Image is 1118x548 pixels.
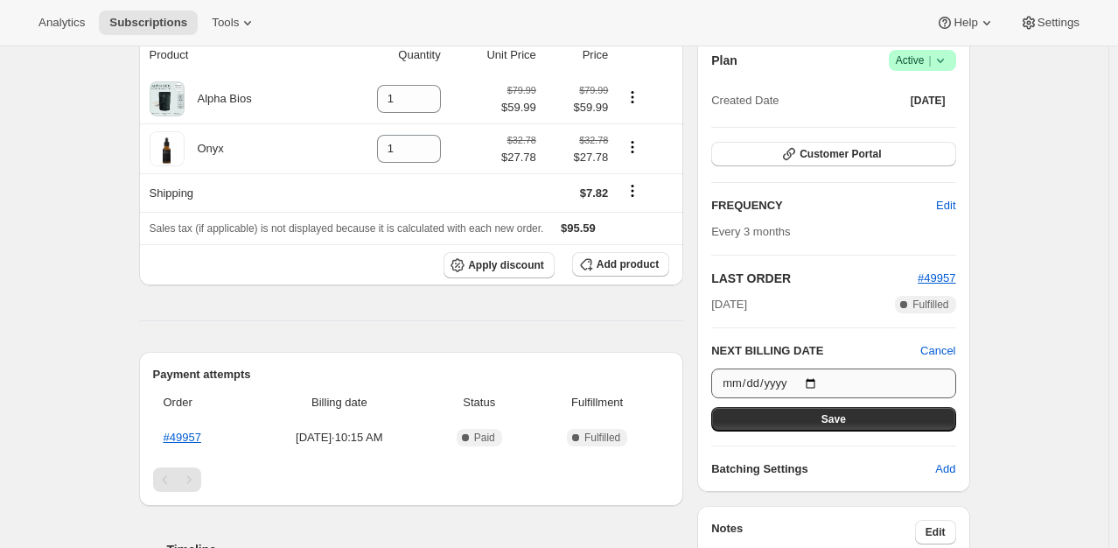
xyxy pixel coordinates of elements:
button: Subscriptions [99,11,198,35]
button: Shipping actions [618,181,646,200]
span: Created Date [711,92,779,109]
span: | [928,53,931,67]
span: Fulfilled [912,298,948,312]
button: Tools [201,11,267,35]
button: [DATE] [900,88,956,113]
span: Save [821,412,846,426]
span: Customer Portal [800,147,881,161]
h2: LAST ORDER [711,270,918,287]
button: Analytics [28,11,95,35]
span: Add product [597,257,659,271]
span: Fulfillment [535,394,659,411]
nav: Pagination [153,467,670,492]
span: $59.99 [501,99,536,116]
th: Quantity [327,36,446,74]
span: Status [433,394,525,411]
a: #49957 [918,271,955,285]
button: Customer Portal [711,142,955,166]
span: Sales tax (if applicable) is not displayed because it is calculated with each new order. [150,222,544,235]
span: Analytics [38,16,85,30]
span: Settings [1038,16,1080,30]
h3: Notes [711,520,915,544]
span: $95.59 [561,221,596,235]
span: [DATE] [711,296,747,313]
span: Every 3 months [711,225,790,238]
span: Paid [474,431,495,445]
span: Apply discount [468,258,544,272]
small: $32.78 [507,135,536,145]
h2: Payment attempts [153,366,670,383]
span: Edit [926,525,946,539]
span: Edit [936,197,955,214]
span: $27.78 [501,149,536,166]
span: $59.99 [547,99,609,116]
span: Subscriptions [109,16,187,30]
button: #49957 [918,270,955,287]
span: Add [935,460,955,478]
button: Add product [572,252,669,277]
a: #49957 [164,431,201,444]
th: Product [139,36,328,74]
button: Product actions [618,88,646,107]
span: Fulfilled [584,431,620,445]
th: Order [153,383,251,422]
div: Onyx [185,140,224,158]
span: $27.78 [547,149,609,166]
div: Alpha Bios [185,90,252,108]
small: $79.99 [579,85,608,95]
h2: Plan [711,52,737,69]
small: $79.99 [507,85,536,95]
span: $7.82 [580,186,609,200]
button: Help [926,11,1005,35]
h2: FREQUENCY [711,197,936,214]
button: Edit [926,192,966,220]
button: Edit [915,520,956,544]
button: Apply discount [444,252,555,278]
h2: NEXT BILLING DATE [711,342,920,360]
th: Shipping [139,173,328,212]
button: Add [925,455,966,483]
th: Unit Price [446,36,542,74]
span: Help [954,16,977,30]
th: Price [542,36,614,74]
span: Billing date [255,394,423,411]
button: Cancel [920,342,955,360]
h6: Batching Settings [711,460,935,478]
button: Save [711,407,955,432]
span: Active [896,52,949,69]
span: [DATE] [911,94,946,108]
span: [DATE] · 10:15 AM [255,429,423,446]
button: Settings [1010,11,1090,35]
small: $32.78 [579,135,608,145]
span: Tools [212,16,239,30]
button: Product actions [618,137,646,157]
img: product img [150,81,185,116]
